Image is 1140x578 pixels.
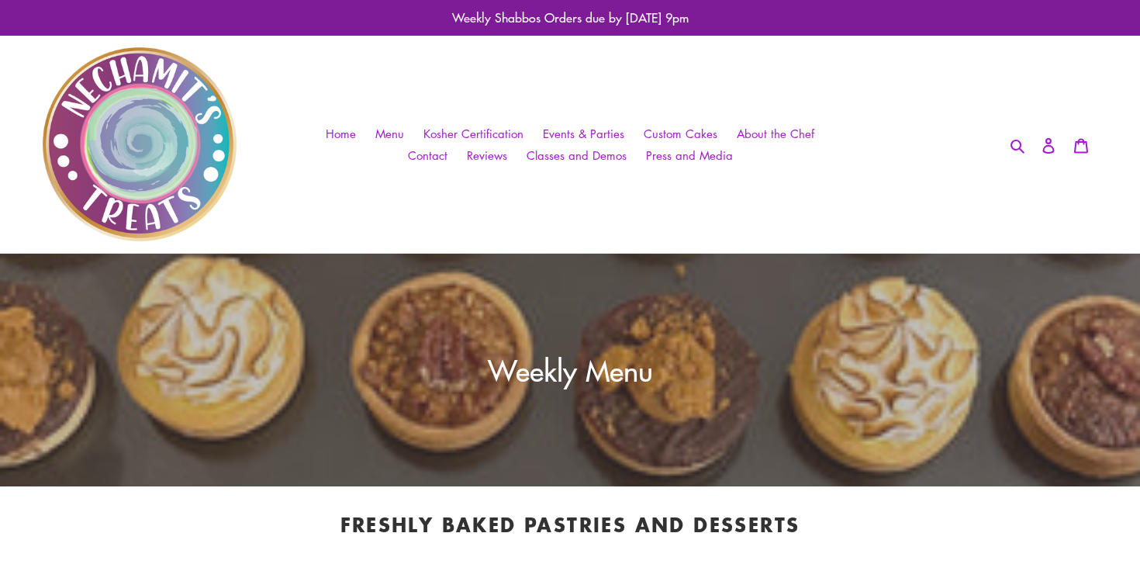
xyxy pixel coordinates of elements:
a: Classes and Demos [519,144,634,167]
strong: Freshly baked pastries and desserts [340,510,800,538]
span: Contact [408,147,447,164]
span: Weekly Menu [488,350,653,389]
a: Events & Parties [535,123,632,145]
a: Menu [368,123,412,145]
span: Home [326,126,356,142]
span: Kosher Certification [423,126,523,142]
span: Menu [375,126,404,142]
a: About the Chef [729,123,822,145]
span: Reviews [467,147,507,164]
a: Kosher Certification [416,123,531,145]
img: Nechamit&#39;s Treats [43,47,237,241]
span: Press and Media [646,147,733,164]
a: Contact [400,144,455,167]
span: Custom Cakes [644,126,717,142]
a: Custom Cakes [636,123,725,145]
a: Home [318,123,364,145]
span: Events & Parties [543,126,624,142]
a: Reviews [459,144,515,167]
a: Press and Media [638,144,741,167]
span: Classes and Demos [527,147,627,164]
span: About the Chef [737,126,814,142]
